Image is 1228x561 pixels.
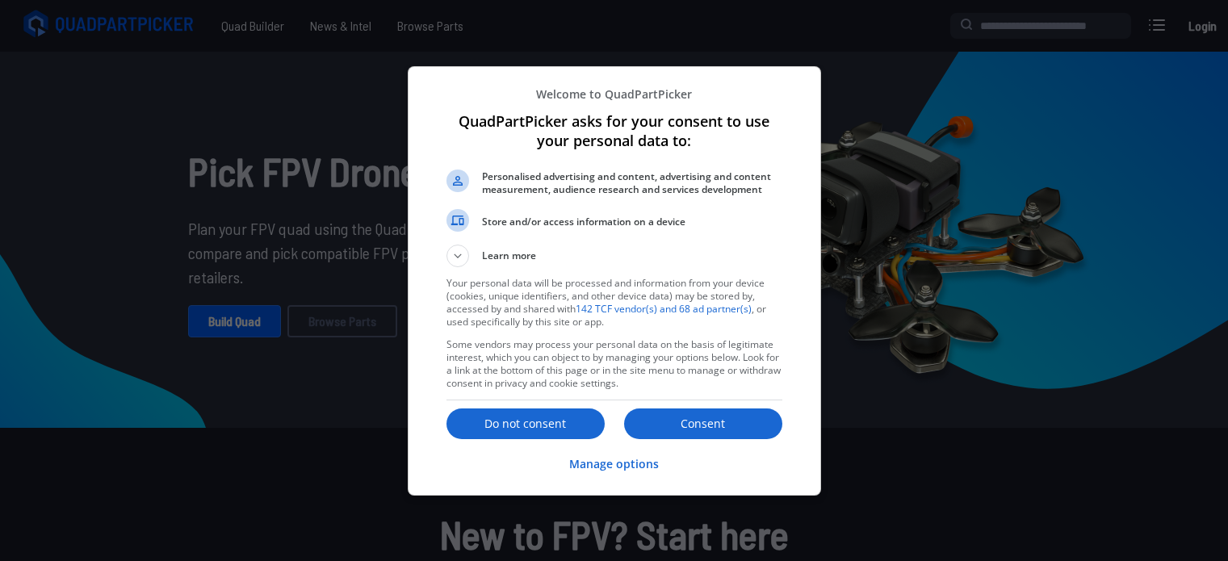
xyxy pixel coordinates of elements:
[446,408,605,439] button: Do not consent
[482,216,782,228] span: Store and/or access information on a device
[482,249,536,267] span: Learn more
[446,86,782,102] p: Welcome to QuadPartPicker
[569,456,659,472] p: Manage options
[624,408,782,439] button: Consent
[446,416,605,432] p: Do not consent
[408,66,821,496] div: QuadPartPicker asks for your consent to use your personal data to:
[576,302,752,316] a: 142 TCF vendor(s) and 68 ad partner(s)
[446,111,782,150] h1: QuadPartPicker asks for your consent to use your personal data to:
[624,416,782,432] p: Consent
[482,170,782,196] span: Personalised advertising and content, advertising and content measurement, audience research and ...
[446,245,782,267] button: Learn more
[446,277,782,329] p: Your personal data will be processed and information from your device (cookies, unique identifier...
[569,447,659,482] button: Manage options
[446,338,782,390] p: Some vendors may process your personal data on the basis of legitimate interest, which you can ob...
